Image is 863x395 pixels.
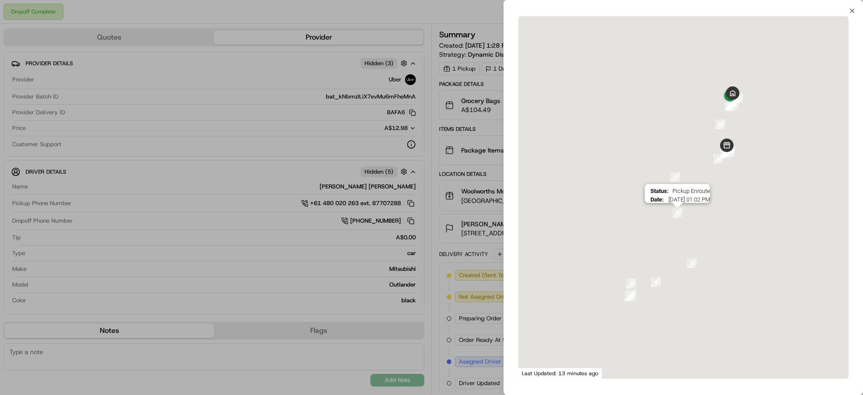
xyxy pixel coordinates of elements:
[623,287,640,304] div: 2
[721,143,738,160] div: 9
[621,288,638,305] div: 1
[721,143,738,160] div: 11
[623,275,640,292] div: 3
[667,196,710,203] span: [DATE] 01:02 PM
[650,188,668,194] span: Status :
[712,116,729,133] div: 16
[710,150,727,167] div: 8
[669,204,686,221] div: 6
[730,90,747,107] div: 17
[647,274,664,291] div: 4
[518,368,602,379] div: Last Updated: 13 minutes ago
[650,196,663,203] span: Date :
[667,168,684,185] div: 7
[672,188,710,194] span: Pickup Enroute
[683,255,700,272] div: 5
